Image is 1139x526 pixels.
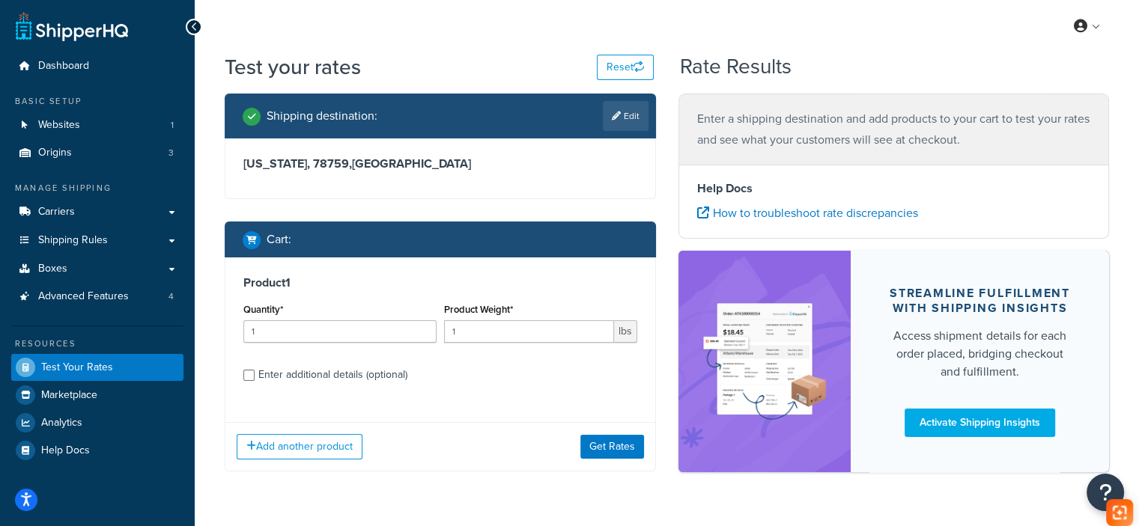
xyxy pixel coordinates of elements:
[597,55,654,80] button: Reset
[11,437,183,464] a: Help Docs
[11,283,183,311] a: Advanced Features4
[38,147,72,159] span: Origins
[41,444,90,457] span: Help Docs
[267,109,377,123] h2: Shipping destination :
[697,180,1091,198] h4: Help Docs
[243,304,283,315] label: Quantity*
[243,370,255,381] input: Enter additional details (optional)
[168,290,174,303] span: 4
[243,320,437,343] input: 0
[38,206,75,218] span: Carriers
[38,60,89,73] span: Dashboard
[603,101,649,131] a: Edit
[11,354,183,381] a: Test Your Rates
[38,234,108,247] span: Shipping Rules
[11,139,183,167] li: Origins
[11,382,183,409] a: Marketplace
[11,227,183,254] a: Shipping Rules
[11,337,183,350] div: Resources
[243,156,637,171] h3: [US_STATE], 78759 , [GEOGRAPHIC_DATA]
[11,95,183,108] div: Basic Setup
[11,111,183,139] li: Websites
[701,273,828,450] img: feature-image-si-e24932ea9b9fcd0ff835db86be1ff8d589347e8876e1638d903ea230a36726be.png
[171,119,174,132] span: 1
[444,304,513,315] label: Product Weight*
[11,283,183,311] li: Advanced Features
[11,182,183,195] div: Manage Shipping
[38,263,67,275] span: Boxes
[1087,474,1124,511] button: Open Resource Center
[614,320,637,343] span: lbs
[697,108,1091,150] p: Enter a shipping destination and add products to your cart to test your rates and see what your c...
[697,204,918,221] a: How to troubleshoot rate discrepancies
[11,139,183,167] a: Origins3
[680,55,792,79] h2: Rate Results
[267,233,291,246] h2: Cart :
[905,409,1055,437] a: Activate Shipping Insights
[444,320,614,343] input: 0.00
[38,290,129,303] span: Advanced Features
[11,409,183,436] a: Analytics
[168,147,174,159] span: 3
[243,275,637,290] h3: Product 1
[11,255,183,283] a: Boxes
[580,435,644,459] button: Get Rates
[11,52,183,80] a: Dashboard
[38,119,80,132] span: Websites
[225,52,361,82] h1: Test your rates
[258,364,407,385] div: Enter additional details (optional)
[237,434,362,459] button: Add another product
[887,327,1073,381] div: Access shipment details for each order placed, bridging checkout and fulfillment.
[41,361,113,374] span: Test Your Rates
[41,389,97,402] span: Marketplace
[887,286,1073,316] div: Streamline Fulfillment with Shipping Insights
[11,111,183,139] a: Websites1
[11,198,183,226] a: Carriers
[41,417,82,429] span: Analytics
